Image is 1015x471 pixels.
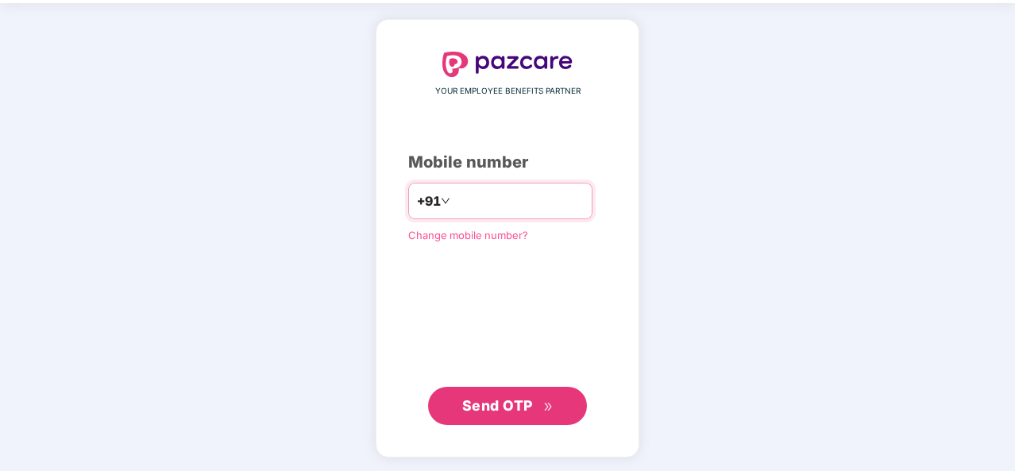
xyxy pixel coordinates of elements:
[435,85,581,98] span: YOUR EMPLOYEE BENEFITS PARTNER
[408,150,607,175] div: Mobile number
[441,196,450,206] span: down
[543,402,554,412] span: double-right
[428,387,587,425] button: Send OTPdouble-right
[442,52,573,77] img: logo
[408,229,528,241] a: Change mobile number?
[462,397,533,414] span: Send OTP
[417,191,441,211] span: +91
